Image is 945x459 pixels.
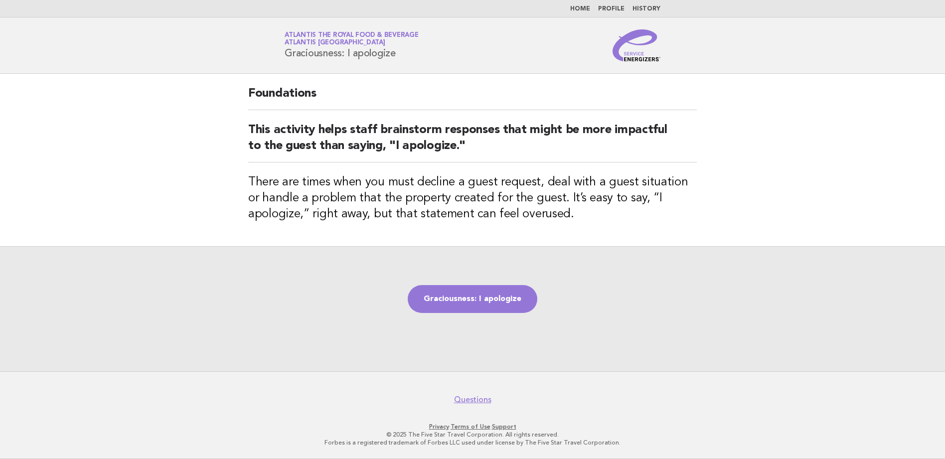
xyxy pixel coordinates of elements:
[492,423,516,430] a: Support
[248,122,697,162] h2: This activity helps staff brainstorm responses that might be more impactful to the guest than say...
[632,6,660,12] a: History
[408,285,537,313] a: Graciousness: I apologize
[570,6,590,12] a: Home
[285,40,385,46] span: Atlantis [GEOGRAPHIC_DATA]
[429,423,449,430] a: Privacy
[285,32,419,46] a: Atlantis the Royal Food & BeverageAtlantis [GEOGRAPHIC_DATA]
[285,32,419,58] h1: Graciousness: I apologize
[167,431,778,439] p: © 2025 The Five Star Travel Corporation. All rights reserved.
[248,86,697,110] h2: Foundations
[598,6,625,12] a: Profile
[248,174,697,222] h3: There are times when you must decline a guest request, deal with a guest situation or handle a pr...
[167,439,778,447] p: Forbes is a registered trademark of Forbes LLC used under license by The Five Star Travel Corpora...
[613,29,660,61] img: Service Energizers
[451,423,490,430] a: Terms of Use
[454,395,491,405] a: Questions
[167,423,778,431] p: · ·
